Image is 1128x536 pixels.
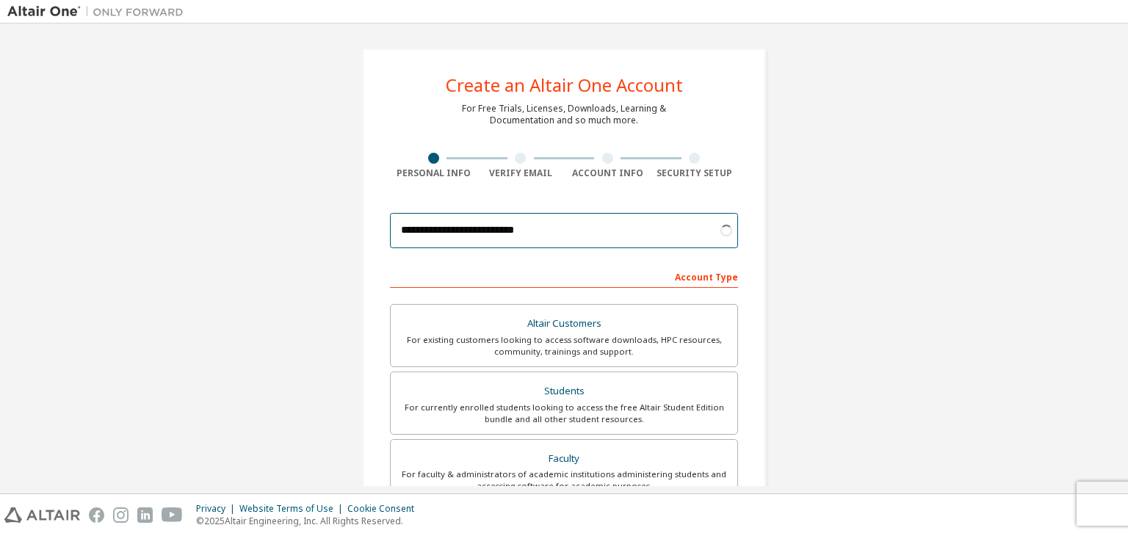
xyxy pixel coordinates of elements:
[399,334,728,358] div: For existing customers looking to access software downloads, HPC resources, community, trainings ...
[399,449,728,469] div: Faculty
[347,503,423,515] div: Cookie Consent
[196,503,239,515] div: Privacy
[390,167,477,179] div: Personal Info
[399,468,728,492] div: For faculty & administrators of academic institutions administering students and accessing softwa...
[113,507,129,523] img: instagram.svg
[477,167,565,179] div: Verify Email
[462,103,666,126] div: For Free Trials, Licenses, Downloads, Learning & Documentation and so much more.
[4,507,80,523] img: altair_logo.svg
[446,76,683,94] div: Create an Altair One Account
[399,314,728,334] div: Altair Customers
[390,264,738,288] div: Account Type
[89,507,104,523] img: facebook.svg
[399,402,728,425] div: For currently enrolled students looking to access the free Altair Student Edition bundle and all ...
[239,503,347,515] div: Website Terms of Use
[7,4,191,19] img: Altair One
[651,167,739,179] div: Security Setup
[162,507,183,523] img: youtube.svg
[564,167,651,179] div: Account Info
[196,515,423,527] p: © 2025 Altair Engineering, Inc. All Rights Reserved.
[399,381,728,402] div: Students
[137,507,153,523] img: linkedin.svg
